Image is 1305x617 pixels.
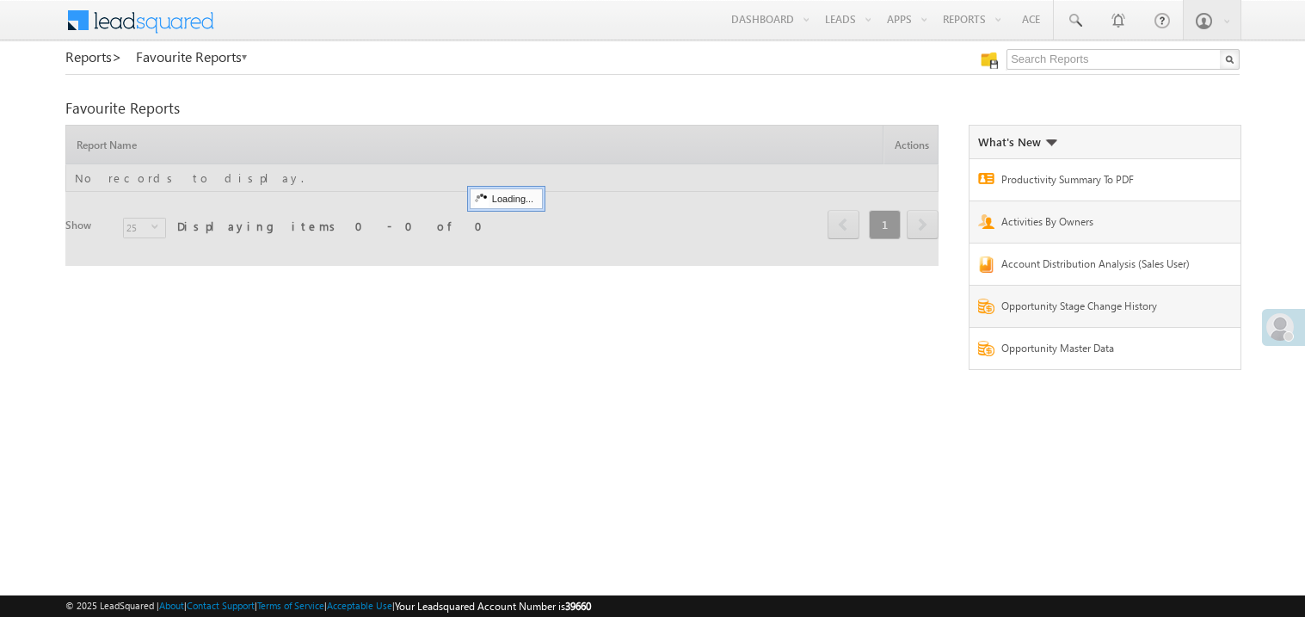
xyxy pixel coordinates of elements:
[978,299,994,314] img: Report
[395,600,591,613] span: Your Leadsquared Account Number is
[978,256,994,273] img: Report
[112,46,122,66] span: >
[327,600,392,611] a: Acceptable Use
[1001,214,1203,234] a: Activities By Owners
[978,173,994,184] img: Report
[1001,341,1203,361] a: Opportunity Master Data
[159,600,184,611] a: About
[1045,139,1057,146] img: What's new
[565,600,591,613] span: 39660
[65,598,591,614] span: © 2025 LeadSquared | | | | |
[65,49,122,65] a: Reports>
[136,49,249,65] a: Favourite Reports
[1006,49,1240,70] input: Search Reports
[978,214,994,229] img: Report
[978,341,994,356] img: Report
[978,134,1057,150] div: What's New
[981,52,998,69] img: Manage all your saved reports!
[65,101,1240,116] div: Favourite Reports
[187,600,255,611] a: Contact Support
[1001,256,1203,276] a: Account Distribution Analysis (Sales User)
[257,600,324,611] a: Terms of Service
[1001,299,1203,318] a: Opportunity Stage Change History
[470,188,543,209] div: Loading...
[1001,172,1203,192] a: Productivity Summary To PDF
